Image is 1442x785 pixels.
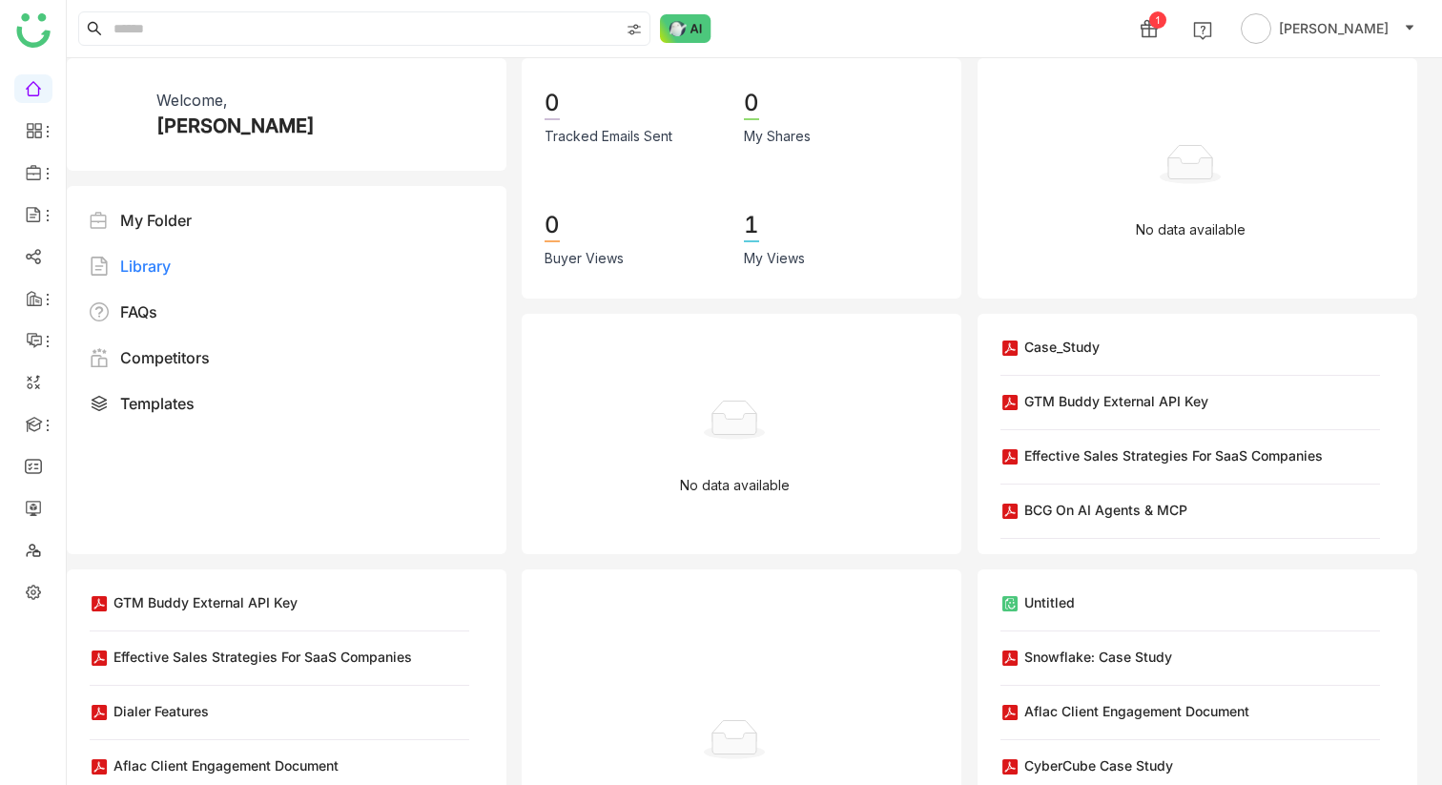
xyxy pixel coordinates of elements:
div: Snowflake: Case Study [1024,647,1172,667]
img: help.svg [1193,21,1212,40]
div: Tracked Emails Sent [545,126,672,147]
div: Library [120,255,171,278]
div: My Shares [744,126,811,147]
div: GTM buddy External API Key [1024,391,1208,411]
div: Competitors [120,346,210,369]
div: 1 [744,210,759,242]
div: Case_Study [1024,337,1100,357]
img: search-type.svg [627,22,642,37]
div: Aflac Client Engagement Document [113,755,339,775]
button: [PERSON_NAME] [1237,13,1419,44]
div: BCG on AI Agents & MCP [1024,500,1187,520]
div: 0 [545,88,560,120]
span: [PERSON_NAME] [1279,18,1389,39]
img: ask-buddy-normal.svg [660,14,711,43]
div: Effective Sales Strategies for SaaS Companies [1024,445,1323,465]
div: Buyer Views [545,248,624,269]
div: Welcome, [156,89,227,112]
img: 61307121755ca5673e314e4d [90,89,141,140]
div: FAQs [120,300,157,323]
div: 0 [744,88,759,120]
div: GTM buddy External API Key [113,592,298,612]
div: 1 [1149,11,1166,29]
div: CyberCube Case Study [1024,755,1173,775]
div: My Folder [120,209,192,232]
p: No data available [680,475,790,496]
div: Effective Sales Strategies for SaaS Companies [113,647,412,667]
img: avatar [1241,13,1271,44]
div: My Views [744,248,805,269]
div: [PERSON_NAME] [156,112,315,140]
img: logo [16,13,51,48]
div: Aflac Client Engagement Document [1024,701,1249,721]
p: No data available [1136,219,1246,240]
div: Templates [120,392,195,415]
div: Untitled [1024,592,1075,612]
div: 0 [545,210,560,242]
div: Dialer Features [113,701,209,721]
